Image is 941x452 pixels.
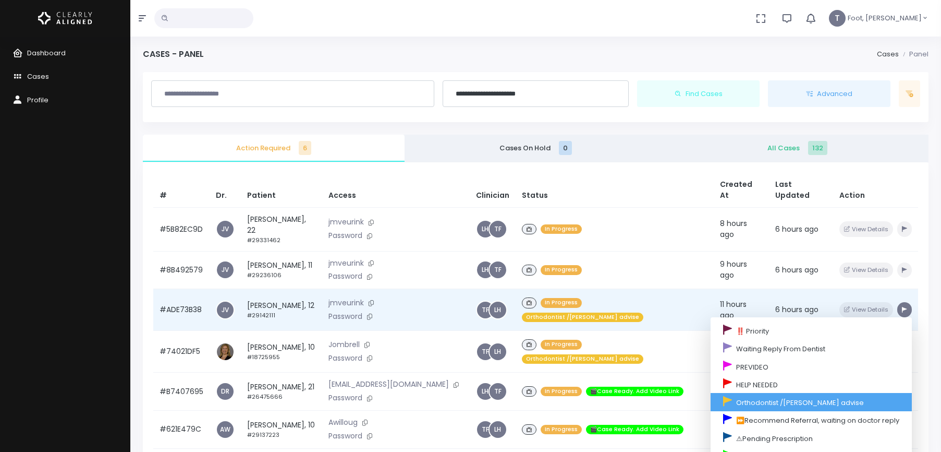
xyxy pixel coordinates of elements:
p: Password [328,431,463,442]
span: In Progress [541,340,582,350]
span: LH [490,421,506,438]
a: JV [217,221,234,237]
span: Dashboard [27,48,66,58]
span: 6 hours ago [775,265,818,275]
span: Cases On Hold [413,143,658,153]
span: 🎬Case Ready. Add Video Link [586,425,683,435]
td: [PERSON_NAME], 12 [241,289,322,331]
h4: Cases - Panel [143,49,204,59]
a: TF [477,302,494,318]
p: [EMAIL_ADDRESS][DOMAIN_NAME] [328,379,463,390]
th: # [153,173,210,208]
a: Logo Horizontal [38,7,92,29]
span: Foot, [PERSON_NAME] [848,13,922,23]
small: #18725955 [247,353,280,361]
td: #8B492579 [153,251,210,289]
a: PREVIDEO [711,358,912,375]
a: TF [477,421,494,438]
td: #621E479C [153,410,210,448]
span: T [829,10,846,27]
span: All Cases [675,143,920,153]
a: JV [217,261,234,278]
p: Password [328,311,463,323]
p: jmveurink [328,298,463,309]
small: #26475666 [247,392,283,401]
a: LH [477,383,494,400]
a: LH [477,261,494,278]
th: Patient [241,173,322,208]
p: Password [328,230,463,242]
a: LH [477,221,494,237]
p: jmveurink [328,258,463,269]
th: Access [322,173,470,208]
span: 132 [808,141,827,155]
a: JV [217,302,234,318]
a: Orthodontist /[PERSON_NAME] advise [711,393,912,411]
a: TF [490,221,506,237]
span: In Progress [541,298,582,308]
a: DR [217,383,234,400]
a: ‼️ Priority [711,322,912,339]
a: Waiting Reply From Dentist [711,340,912,358]
td: [PERSON_NAME], 10 [241,410,322,448]
button: Find Cases [637,80,760,108]
td: #5B82EC9D [153,207,210,251]
button: Advanced [768,80,890,108]
span: In Progress [541,387,582,397]
a: LH [490,343,506,360]
p: Awilloug [328,417,463,429]
span: TF [490,383,506,400]
span: 0 [559,141,572,155]
small: #29236106 [247,271,282,279]
li: Panel [899,49,928,60]
td: #B7407695 [153,373,210,411]
span: 🎬Case Ready. Add Video Link [586,387,683,397]
th: Clinician [470,173,516,208]
span: Cases [27,72,49,81]
a: ⏩Recommend Referral, waiting on doctor reply [711,411,912,429]
button: View Details [839,302,893,317]
span: Profile [27,95,48,105]
span: 8 hours ago [720,218,747,240]
a: TF [490,261,506,278]
a: ⚠Pending Prescription [711,429,912,447]
th: Status [516,173,714,208]
button: View Details [839,263,893,278]
p: Password [328,392,463,404]
a: AW [217,421,234,438]
a: HELP NEEDED [711,375,912,393]
p: Password [328,353,463,364]
th: Created At [714,173,769,208]
a: Cases [877,49,899,59]
small: #29137223 [247,431,279,439]
button: View Details [839,221,893,236]
a: LH [490,302,506,318]
td: #ADE73B38 [153,289,210,331]
span: In Progress [541,425,582,435]
p: Jombrell [328,339,463,351]
small: #29142111 [247,311,275,319]
td: #74021DF5 [153,331,210,373]
span: In Progress [541,265,582,275]
span: 9 hours ago [720,259,747,280]
a: TF [477,343,494,360]
span: Orthodontist /[PERSON_NAME] advise [522,313,643,323]
span: 6 hours ago [775,224,818,234]
td: [PERSON_NAME], 10 [241,331,322,373]
span: 6 [299,141,311,155]
p: Password [328,271,463,282]
span: Action Required [151,143,396,153]
p: jmveurink [328,217,463,228]
span: 11 hours ago [720,299,747,320]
